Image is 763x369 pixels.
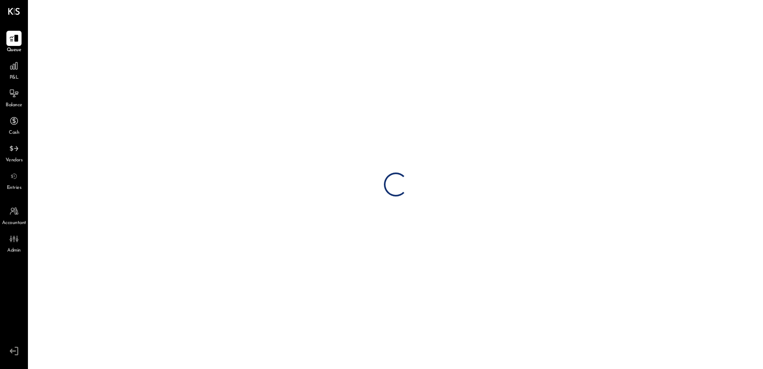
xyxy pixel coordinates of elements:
[0,231,28,254] a: Admin
[6,157,23,164] span: Vendors
[7,247,21,254] span: Admin
[9,129,19,137] span: Cash
[0,169,28,192] a: Entries
[2,220,26,227] span: Accountant
[10,74,19,81] span: P&L
[0,204,28,227] a: Accountant
[7,184,22,192] span: Entries
[0,58,28,81] a: P&L
[0,141,28,164] a: Vendors
[0,31,28,54] a: Queue
[7,47,22,54] span: Queue
[6,102,22,109] span: Balance
[0,86,28,109] a: Balance
[0,113,28,137] a: Cash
